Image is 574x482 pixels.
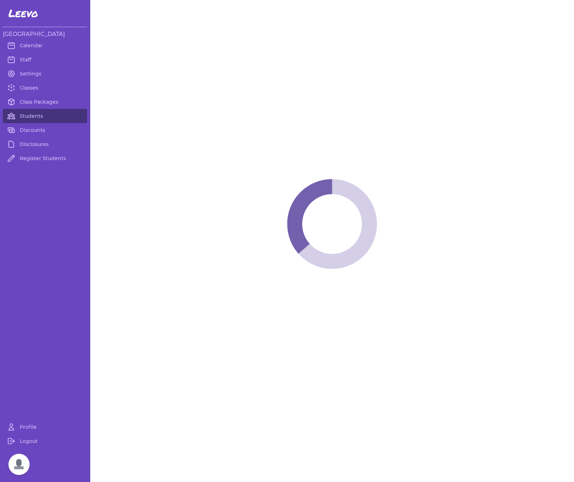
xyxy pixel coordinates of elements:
[3,420,87,434] a: Profile
[8,454,30,475] a: Open chat
[3,95,87,109] a: Class Packages
[3,434,87,448] a: Logout
[3,53,87,67] a: Staff
[3,30,87,38] h3: [GEOGRAPHIC_DATA]
[3,151,87,165] a: Register Students
[8,7,38,20] span: Leevo
[3,38,87,53] a: Calendar
[3,123,87,137] a: Discounts
[3,137,87,151] a: Disclosures
[3,109,87,123] a: Students
[3,67,87,81] a: Settings
[3,81,87,95] a: Classes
